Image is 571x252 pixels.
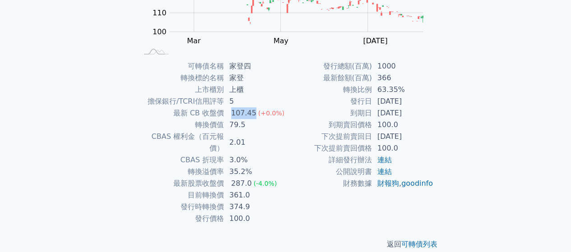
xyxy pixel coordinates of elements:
[224,154,286,166] td: 3.0%
[224,72,286,84] td: 家登
[372,178,434,189] td: ,
[401,240,437,248] a: 可轉債列表
[372,107,434,119] td: [DATE]
[138,131,224,154] td: CBAS 權利金（百元報價）
[526,209,571,252] div: 聊天小工具
[377,179,399,188] a: 財報狗
[138,213,224,225] td: 發行價格
[224,119,286,131] td: 79.5
[286,166,372,178] td: 公開說明書
[138,154,224,166] td: CBAS 折現率
[377,156,392,164] a: 連結
[286,154,372,166] td: 詳細發行辦法
[401,179,433,188] a: goodinfo
[138,178,224,189] td: 最新股票收盤價
[138,119,224,131] td: 轉換價值
[286,178,372,189] td: 財務數據
[138,60,224,72] td: 可轉債名稱
[286,60,372,72] td: 發行總額(百萬)
[286,84,372,96] td: 轉換比例
[138,96,224,107] td: 擔保銀行/TCRI信用評等
[153,9,167,17] tspan: 110
[138,107,224,119] td: 最新 CB 收盤價
[286,131,372,142] td: 下次提前賣回日
[254,180,277,187] span: (-4.0%)
[372,96,434,107] td: [DATE]
[526,209,571,252] iframe: Chat Widget
[224,201,286,213] td: 374.9
[127,239,445,250] p: 返回
[274,37,288,45] tspan: May
[258,110,284,117] span: (+0.0%)
[372,60,434,72] td: 1000
[138,72,224,84] td: 轉換標的名稱
[363,37,387,45] tspan: [DATE]
[286,119,372,131] td: 到期賣回價格
[224,60,286,72] td: 家登四
[372,72,434,84] td: 366
[372,84,434,96] td: 63.35%
[224,166,286,178] td: 35.2%
[138,189,224,201] td: 目前轉換價
[224,84,286,96] td: 上櫃
[224,189,286,201] td: 361.0
[377,167,392,176] a: 連結
[224,96,286,107] td: 5
[138,84,224,96] td: 上市櫃別
[224,131,286,154] td: 2.01
[138,166,224,178] td: 轉換溢價率
[286,107,372,119] td: 到期日
[224,213,286,225] td: 100.0
[372,142,434,154] td: 100.0
[286,72,372,84] td: 最新餘額(百萬)
[138,201,224,213] td: 發行時轉換價
[372,119,434,131] td: 100.0
[153,27,167,36] tspan: 100
[372,131,434,142] td: [DATE]
[229,178,254,189] div: 287.0
[187,37,201,45] tspan: Mar
[286,142,372,154] td: 下次提前賣回價格
[286,96,372,107] td: 發行日
[229,107,258,119] div: 107.45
